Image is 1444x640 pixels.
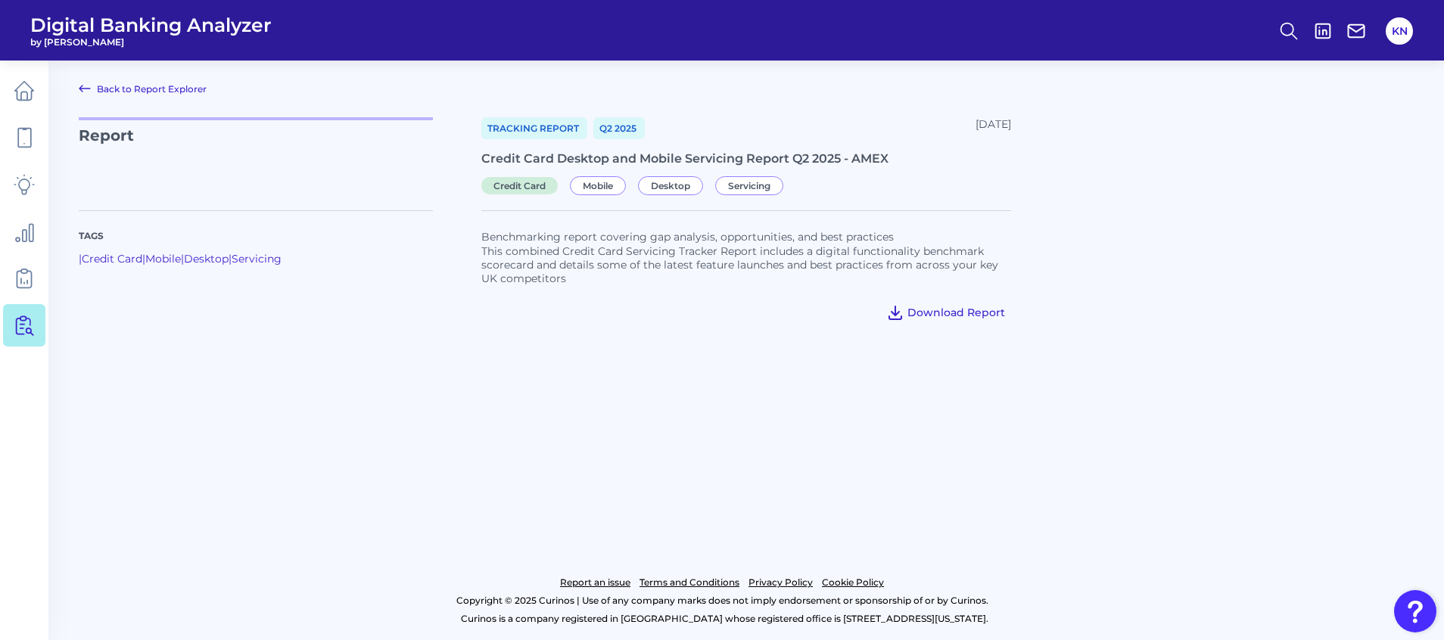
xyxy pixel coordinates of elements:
a: Back to Report Explorer [79,79,207,98]
span: Credit Card [481,177,558,194]
p: Copyright © 2025 Curinos | Use of any company marks does not imply endorsement or sponsorship of ... [74,592,1370,610]
div: [DATE] [976,117,1011,139]
a: Cookie Policy [822,573,884,592]
a: Tracking Report [481,117,587,139]
span: Benchmarking report covering gap analysis, opportunities, and best practices [481,230,894,244]
span: | [181,252,184,266]
span: Digital Banking Analyzer [30,14,272,36]
a: Servicing [715,178,789,192]
a: Privacy Policy [748,573,813,592]
a: Credit Card [481,178,564,192]
span: | [79,252,82,266]
a: Desktop [638,178,709,192]
p: Curinos is a company registered in [GEOGRAPHIC_DATA] whose registered office is [STREET_ADDRESS][... [79,610,1370,628]
span: | [229,252,232,266]
button: KN [1386,17,1413,45]
span: | [142,252,145,266]
span: Download Report [907,306,1005,319]
span: Mobile [570,176,626,195]
a: Q2 2025 [593,117,645,139]
button: Download Report [880,300,1011,325]
span: by [PERSON_NAME] [30,36,272,48]
a: Desktop [184,252,229,266]
p: Tags [79,229,433,243]
p: This combined Credit Card Servicing Tracker Report includes a digital functionality benchmark sco... [481,244,1011,285]
a: Mobile [145,252,181,266]
a: Credit Card [82,252,142,266]
a: Servicing [232,252,282,266]
a: Mobile [570,178,632,192]
span: Desktop [638,176,703,195]
a: Report an issue [560,573,630,592]
p: Report [79,117,433,192]
div: Credit Card Desktop and Mobile Servicing Report Q2 2025 - AMEX [481,151,1011,166]
a: Terms and Conditions [640,573,739,592]
span: Servicing [715,176,783,195]
button: Open Resource Center [1394,590,1436,632]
